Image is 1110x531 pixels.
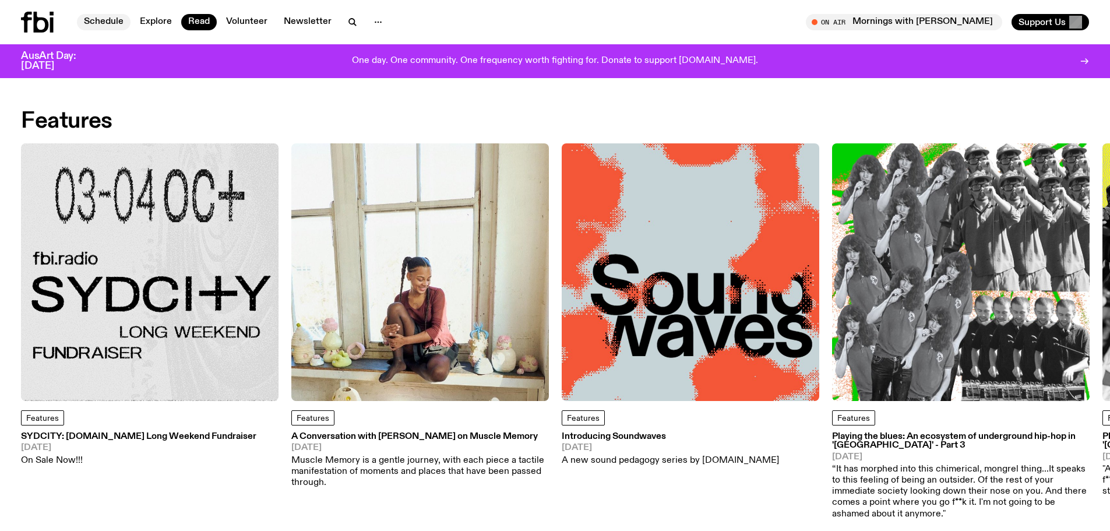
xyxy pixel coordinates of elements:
[26,414,59,423] span: Features
[181,14,217,30] a: Read
[21,143,279,401] img: Black text on gray background. Reading top to bottom: 03-04 OCT. fbi.radio SYDCITY LONG WEEKEND F...
[21,444,256,452] span: [DATE]
[21,432,256,441] h3: SYDCITY: [DOMAIN_NAME] Long Weekend Fundraiser
[21,111,112,132] h2: Features
[1019,17,1066,27] span: Support Us
[832,410,875,425] a: Features
[562,432,779,466] a: Introducing Soundwaves[DATE]A new sound pedagogy series by [DOMAIN_NAME]
[562,143,819,401] img: The text Sound waves, with one word stacked upon another, in black text on a bluish-gray backgrou...
[832,453,1090,462] span: [DATE]
[21,51,96,71] h3: AusArt Day: [DATE]
[297,414,329,423] span: Features
[291,455,549,489] p: Muscle Memory is a gentle journey, with each piece a tactile manifestation of moments and places ...
[291,444,549,452] span: [DATE]
[21,455,256,466] p: On Sale Now!!!
[21,432,256,466] a: SYDCITY: [DOMAIN_NAME] Long Weekend Fundraiser[DATE]On Sale Now!!!
[832,432,1090,520] a: Playing the blues: An ecosystem of underground hip-hop in '[GEOGRAPHIC_DATA]' - Part 3[DATE]“It h...
[1012,14,1089,30] button: Support Us
[291,432,549,488] a: A Conversation with [PERSON_NAME] on Muscle Memory[DATE]Muscle Memory is a gentle journey, with e...
[832,432,1090,450] h3: Playing the blues: An ecosystem of underground hip-hop in '[GEOGRAPHIC_DATA]' - Part 3
[77,14,131,30] a: Schedule
[562,444,779,452] span: [DATE]
[562,455,779,466] p: A new sound pedagogy series by [DOMAIN_NAME]
[837,414,870,423] span: Features
[291,432,549,441] h3: A Conversation with [PERSON_NAME] on Muscle Memory
[277,14,339,30] a: Newsletter
[567,414,600,423] span: Features
[133,14,179,30] a: Explore
[562,432,779,441] h3: Introducing Soundwaves
[562,410,605,425] a: Features
[291,410,334,425] a: Features
[352,56,758,66] p: One day. One community. One frequency worth fighting for. Donate to support [DOMAIN_NAME].
[806,14,1002,30] button: On AirMornings with [PERSON_NAME]
[21,410,64,425] a: Features
[219,14,274,30] a: Volunteer
[832,464,1090,520] p: “It has morphed into this chimerical, mongrel thing...It speaks to this feeling of being an outsi...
